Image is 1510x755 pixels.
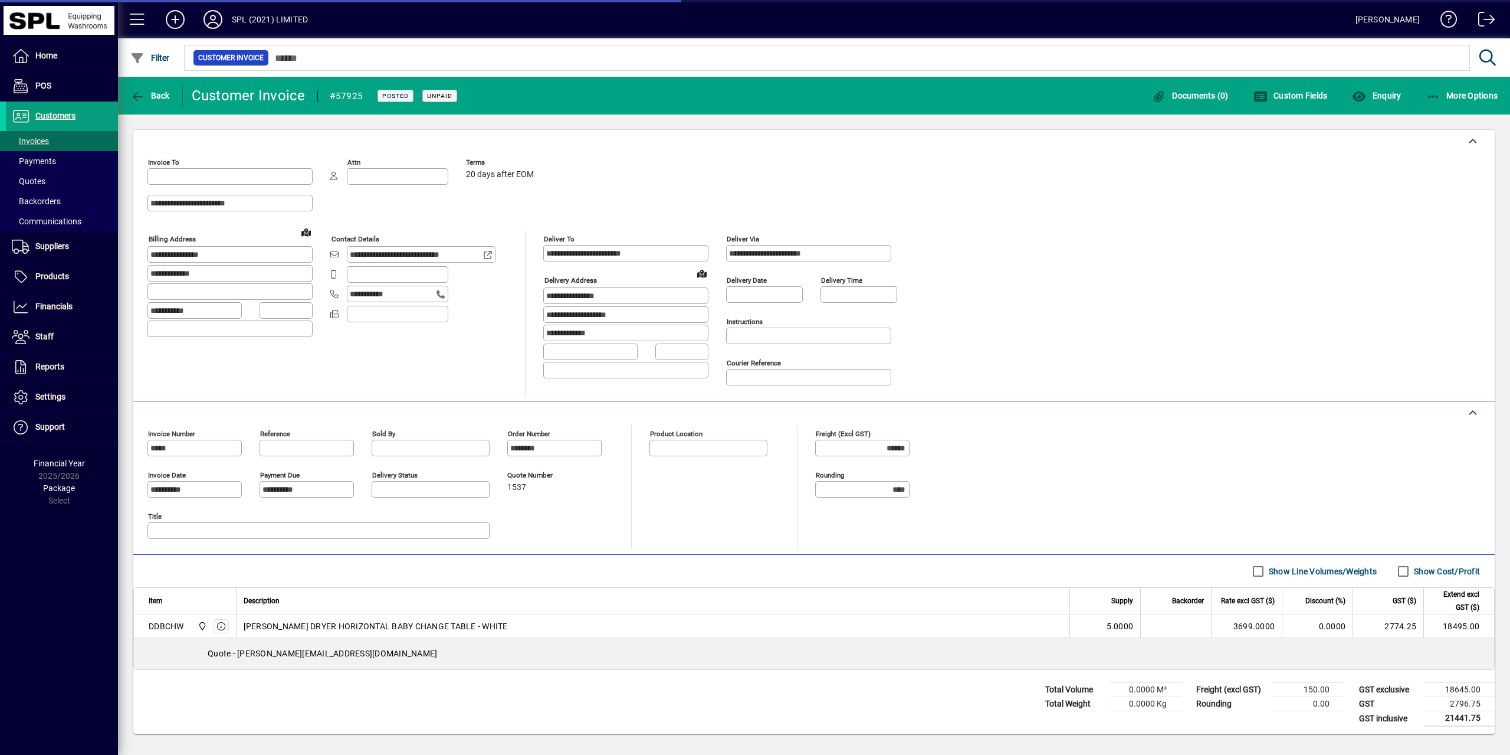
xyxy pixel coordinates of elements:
a: Suppliers [6,232,118,262]
td: GST [1353,697,1424,711]
span: Custom Fields [1253,91,1328,100]
td: Freight (excl GST) [1190,683,1273,697]
span: Settings [35,392,65,401]
span: Invoices [12,136,49,146]
mat-label: Invoice To [148,158,179,166]
div: [PERSON_NAME] [1355,10,1420,29]
mat-label: Attn [347,158,360,166]
span: Terms [466,159,537,166]
span: Financial Year [34,459,85,468]
mat-label: Delivery time [821,276,862,285]
a: Invoices [6,131,118,151]
mat-label: Payment due [260,471,300,479]
span: Quote number [507,472,578,479]
td: 2774.25 [1353,615,1423,638]
a: Payments [6,151,118,171]
button: More Options [1423,85,1501,106]
span: Package [43,483,75,493]
a: Knowledge Base [1432,2,1458,41]
mat-label: Delivery date [727,276,767,285]
a: Support [6,413,118,442]
div: SPL (2021) LIMITED [232,10,308,29]
button: Filter [127,47,173,68]
span: Financials [35,302,73,311]
td: GST exclusive [1353,683,1424,697]
td: Total Volume [1039,683,1110,697]
a: Communications [6,211,118,231]
span: Rate excl GST ($) [1221,594,1275,607]
button: Custom Fields [1250,85,1331,106]
td: 150.00 [1273,683,1344,697]
mat-label: Freight (excl GST) [816,430,871,438]
td: 18495.00 [1423,615,1494,638]
mat-label: Invoice number [148,430,195,438]
mat-label: Deliver To [544,235,575,243]
a: View on map [692,264,711,283]
a: Staff [6,322,118,352]
span: Suppliers [35,241,69,251]
td: Total Weight [1039,697,1110,711]
mat-label: Delivery status [372,471,418,479]
span: Extend excl GST ($) [1431,588,1479,614]
span: Back [130,91,170,100]
mat-label: Order number [508,430,550,438]
span: GST ($) [1393,594,1416,607]
span: Unpaid [427,92,452,100]
td: GST inclusive [1353,711,1424,726]
span: Discount (%) [1305,594,1345,607]
a: POS [6,71,118,101]
td: 0.0000 M³ [1110,683,1181,697]
button: Back [127,85,173,106]
span: Enquiry [1352,91,1401,100]
span: 1537 [507,483,526,492]
mat-label: Sold by [372,430,395,438]
td: 21441.75 [1424,711,1495,726]
span: POS [35,81,51,90]
a: Products [6,262,118,292]
button: Add [156,9,194,30]
span: Customer Invoice [198,52,264,64]
a: Reports [6,352,118,382]
mat-label: Invoice date [148,471,186,479]
td: 0.0000 Kg [1110,697,1181,711]
span: Description [244,594,280,607]
div: Customer Invoice [192,86,306,105]
mat-label: Reference [260,430,290,438]
span: Quotes [12,177,45,186]
span: Backorder [1172,594,1204,607]
span: 20 days after EOM [466,170,534,179]
span: Support [35,422,65,432]
button: Documents (0) [1149,85,1232,106]
span: Staff [35,332,54,341]
div: DDBCHW [149,620,184,632]
a: Financials [6,292,118,322]
span: [PERSON_NAME] DRYER HORIZONTAL BABY CHANGE TABLE - WHITE [244,620,508,632]
span: 5.0000 [1107,620,1134,632]
mat-label: Courier Reference [727,359,781,367]
a: Home [6,41,118,71]
td: Rounding [1190,697,1273,711]
span: Documents (0) [1152,91,1229,100]
a: Settings [6,383,118,412]
span: Item [149,594,163,607]
span: Home [35,51,57,60]
div: #57925 [330,87,363,106]
a: Backorders [6,191,118,211]
span: Communications [12,217,81,226]
a: Quotes [6,171,118,191]
mat-label: Deliver via [727,235,759,243]
span: Customers [35,111,75,120]
span: Reports [35,362,64,371]
mat-label: Instructions [727,318,763,326]
span: Posted [382,92,409,100]
a: Logout [1469,2,1495,41]
label: Show Line Volumes/Weights [1266,566,1377,577]
app-page-header-button: Back [118,85,183,106]
td: 18645.00 [1424,683,1495,697]
td: 2796.75 [1424,697,1495,711]
mat-label: Product location [650,430,703,438]
span: Payments [12,156,56,166]
mat-label: Title [148,512,162,521]
button: Enquiry [1349,85,1404,106]
td: 0.00 [1273,697,1344,711]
